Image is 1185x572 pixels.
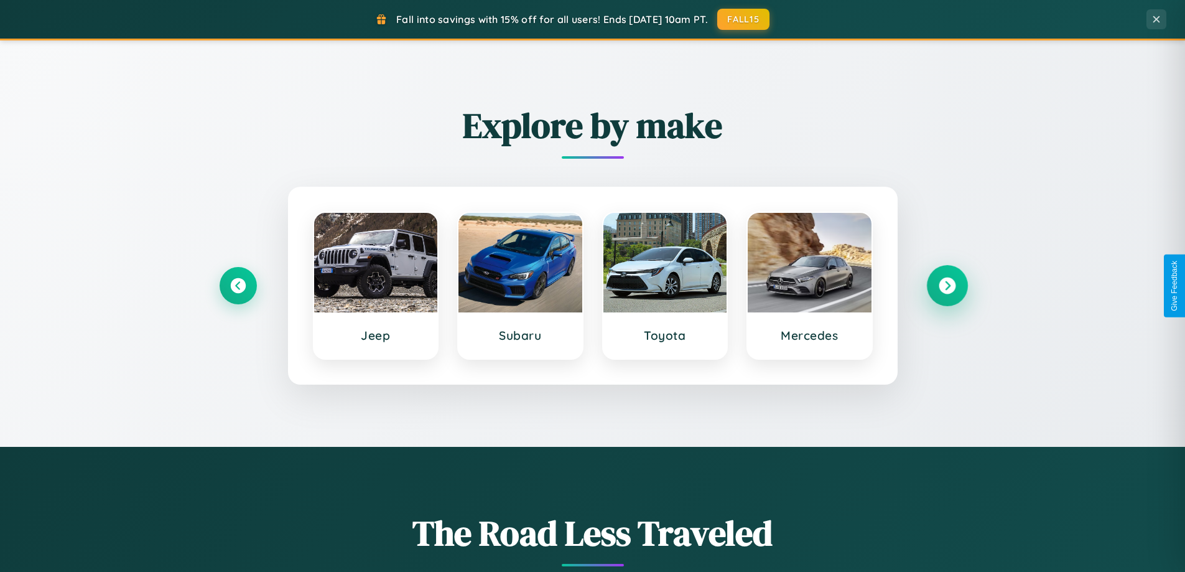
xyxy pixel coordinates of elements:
[616,328,715,343] h3: Toyota
[220,101,966,149] h2: Explore by make
[717,9,769,30] button: FALL15
[471,328,570,343] h3: Subaru
[220,509,966,557] h1: The Road Less Traveled
[396,13,708,26] span: Fall into savings with 15% off for all users! Ends [DATE] 10am PT.
[1170,261,1179,311] div: Give Feedback
[760,328,859,343] h3: Mercedes
[327,328,425,343] h3: Jeep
